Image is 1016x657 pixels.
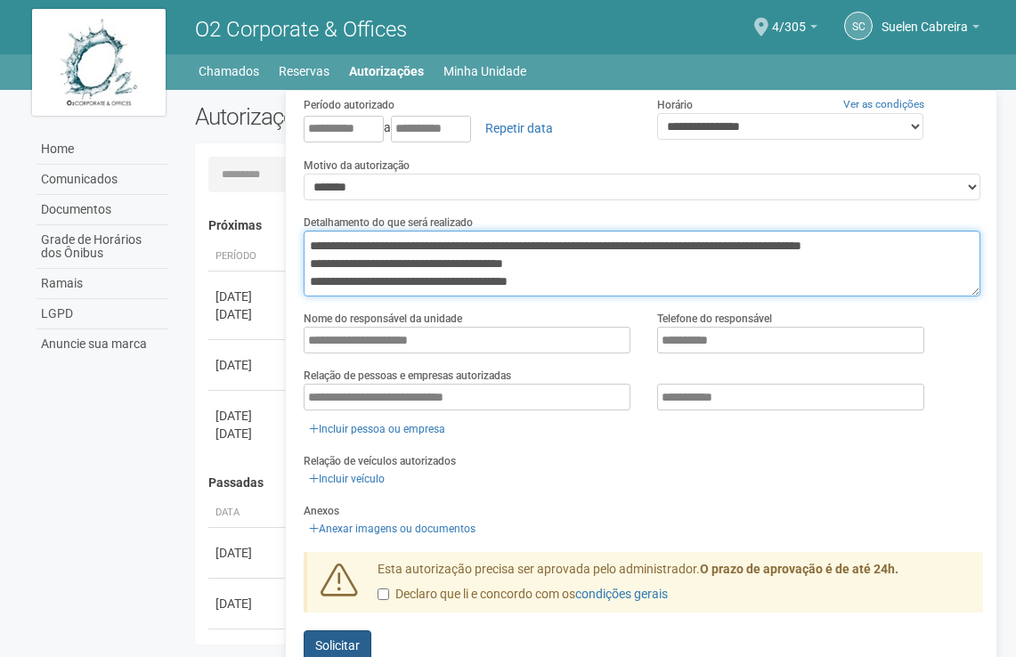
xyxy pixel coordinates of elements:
div: [DATE] [215,305,281,323]
a: Repetir data [474,113,565,143]
div: [DATE] [215,288,281,305]
th: Período [208,242,289,272]
a: Reservas [279,59,329,84]
img: logo.jpg [32,9,166,116]
span: Solicitar [315,638,360,653]
div: [DATE] [215,595,281,612]
a: Grade de Horários dos Ônibus [37,225,168,269]
span: O2 Corporate & Offices [195,17,407,42]
a: SC [844,12,873,40]
label: Telefone do responsável [657,311,772,327]
label: Anexos [304,503,339,519]
label: Período autorizado [304,97,394,113]
a: Autorizações [349,59,424,84]
a: Suelen Cabreira [882,22,979,36]
a: Home [37,134,168,165]
a: Documentos [37,195,168,225]
input: Declaro que li e concordo com oscondições gerais [378,588,389,600]
th: Data [208,499,289,528]
a: Ramais [37,269,168,299]
span: Suelen Cabreira [882,3,968,34]
div: [DATE] [215,356,281,374]
label: Declaro que li e concordo com os [378,586,668,604]
div: [DATE] [215,544,281,562]
span: 4/305 [772,3,806,34]
h4: Próximas [208,219,971,232]
label: Horário [657,97,693,113]
div: [DATE] [215,407,281,425]
strong: O prazo de aprovação é de até 24h. [700,562,898,576]
div: a [304,113,630,143]
div: Esta autorização precisa ser aprovada pelo administrador. [364,561,984,612]
h4: Passadas [208,476,971,490]
a: LGPD [37,299,168,329]
h2: Autorizações [195,103,576,130]
label: Relação de veículos autorizados [304,453,456,469]
a: Comunicados [37,165,168,195]
label: Detalhamento do que será realizado [304,215,473,231]
a: Incluir pessoa ou empresa [304,419,451,439]
label: Relação de pessoas e empresas autorizadas [304,368,511,384]
a: Incluir veículo [304,469,390,489]
label: Motivo da autorização [304,158,410,174]
a: Anuncie sua marca [37,329,168,359]
a: Ver as condições [843,98,924,110]
a: condições gerais [575,587,668,601]
label: Nome do responsável da unidade [304,311,462,327]
a: 4/305 [772,22,817,36]
div: [DATE] [215,425,281,442]
a: Chamados [199,59,259,84]
a: Anexar imagens ou documentos [304,519,481,539]
a: Minha Unidade [443,59,526,84]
